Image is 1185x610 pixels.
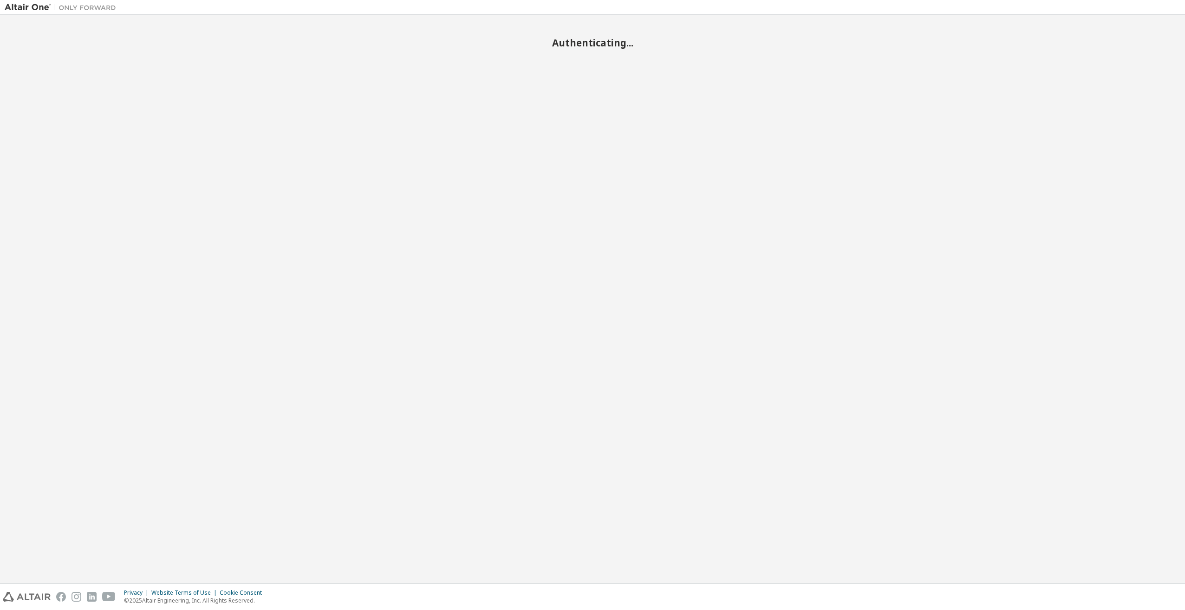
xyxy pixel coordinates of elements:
div: Cookie Consent [220,589,267,597]
img: altair_logo.svg [3,592,51,602]
img: instagram.svg [72,592,81,602]
p: © 2025 Altair Engineering, Inc. All Rights Reserved. [124,597,267,604]
h2: Authenticating... [5,37,1180,49]
img: Altair One [5,3,121,12]
div: Website Terms of Use [151,589,220,597]
div: Privacy [124,589,151,597]
img: facebook.svg [56,592,66,602]
img: linkedin.svg [87,592,97,602]
img: youtube.svg [102,592,116,602]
